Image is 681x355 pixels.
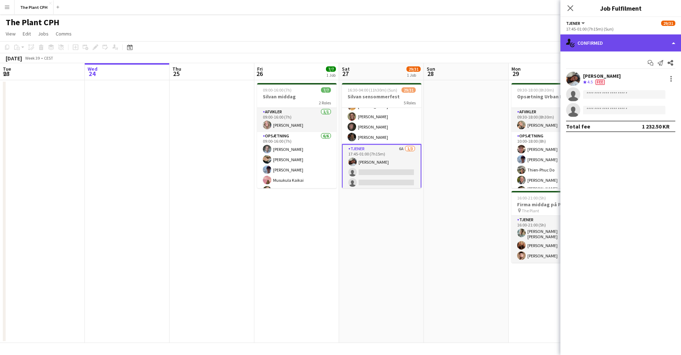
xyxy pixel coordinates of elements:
button: Tjener [566,21,586,26]
span: Thu [172,66,181,72]
h1: The Plant CPH [6,17,59,28]
app-card-role: Tjener6A1/317:45-01:00 (7h15m)[PERSON_NAME] [342,144,421,190]
span: 16:00-21:00 (5h) [517,195,546,201]
app-card-role: Opsætning6/610:00-18:00 (8h)[PERSON_NAME][PERSON_NAME]Thien-Phuc Do[PERSON_NAME][PERSON_NAME] [PE... [511,132,591,210]
span: 2 Roles [319,100,331,105]
app-card-role: Afvikler1/109:00-16:00 (7h)[PERSON_NAME] [257,108,337,132]
span: 27 [341,70,350,78]
app-card-role: Opsætning6/609:00-16:00 (7h)[PERSON_NAME][PERSON_NAME][PERSON_NAME]Musukula Kaikai[PERSON_NAME] [257,132,337,208]
span: Mon [511,66,521,72]
h3: Job Fulfilment [560,4,681,13]
span: Tjener [566,21,580,26]
span: 16:30-04:00 (11h30m) (Sun) [348,87,397,93]
span: Sun [427,66,435,72]
div: 17:45-01:00 (7h15m) (Sun) [566,26,675,32]
app-job-card: 16:30-04:00 (11h30m) (Sun)29/31Silvan sensommerfest5 Roles[PERSON_NAME][PERSON_NAME][PERSON_NAME]... [342,83,421,188]
span: Comms [56,31,72,37]
span: Week 39 [23,55,41,61]
span: Fee [596,80,605,85]
div: CEST [44,55,53,61]
div: [PERSON_NAME] [583,73,621,79]
h3: Silvan sensommerfest [342,93,421,100]
span: 29/31 [402,87,416,93]
span: 7/7 [321,87,331,93]
div: [DATE] [6,55,22,62]
span: Jobs [38,31,49,37]
span: The Plant [522,208,539,213]
div: Total fee [566,123,590,130]
span: Fri [257,66,263,72]
span: Sat [342,66,350,72]
span: 09:00-16:00 (7h) [263,87,292,93]
app-card-role: Afvikler1/109:30-18:00 (8h30m)[PERSON_NAME] [511,108,591,132]
app-job-card: 09:00-16:00 (7h)7/7Silvan middag2 RolesAfvikler1/109:00-16:00 (7h)[PERSON_NAME]Opsætning6/609:00-... [257,83,337,188]
span: View [6,31,16,37]
div: Crew has different fees then in role [594,79,606,85]
h3: Firma middag på Plateauet [511,201,591,208]
div: 1 232.50 KR [642,123,670,130]
span: 24 [87,70,98,78]
a: Edit [20,29,34,38]
span: Wed [88,66,98,72]
span: Edit [23,31,31,37]
span: 23 [2,70,11,78]
span: 4.5 [587,79,593,84]
a: Jobs [35,29,51,38]
span: 28 [426,70,435,78]
span: 5 Roles [404,100,416,105]
span: 7/7 [326,66,336,72]
div: 1 Job [326,72,336,78]
h3: Opsætning Urban Partners [511,93,591,100]
app-job-card: 16:00-21:00 (5h)3/3Firma middag på Plateauet The Plant1 RoleTjener3/316:00-21:00 (5h)[PERSON_NAME... [511,191,591,263]
a: View [3,29,18,38]
app-job-card: 09:30-18:00 (8h30m)7/7Opsætning Urban Partners2 RolesAfvikler1/109:30-18:00 (8h30m)[PERSON_NAME]O... [511,83,591,188]
a: Comms [53,29,74,38]
span: 09:30-18:00 (8h30m) [517,87,554,93]
span: 29/31 [661,21,675,26]
h3: Silvan middag [257,93,337,100]
button: The Plant CPH [15,0,54,14]
span: 26 [256,70,263,78]
app-card-role: Tjener3/316:00-21:00 (5h)[PERSON_NAME] [PERSON_NAME][PERSON_NAME][PERSON_NAME] [511,216,591,263]
span: 29/31 [406,66,421,72]
span: Tue [3,66,11,72]
div: 1 Job [407,72,420,78]
div: Confirmed [560,34,681,51]
span: 29 [510,70,521,78]
span: 25 [171,70,181,78]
